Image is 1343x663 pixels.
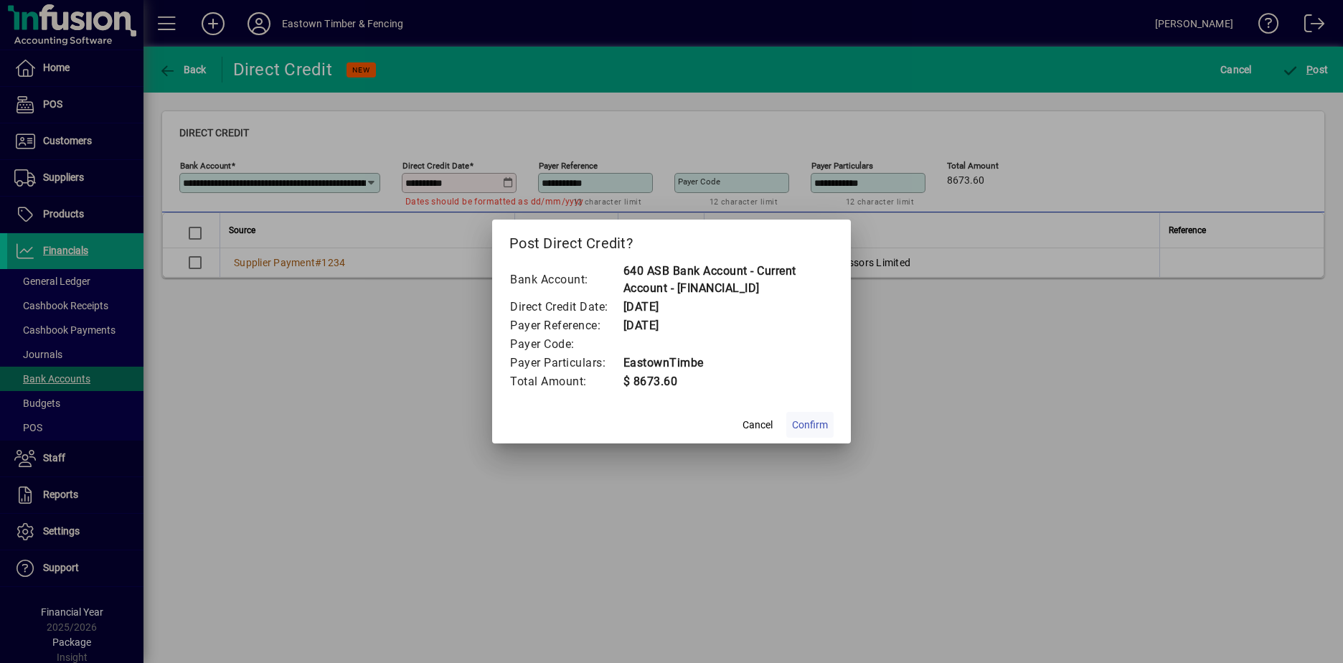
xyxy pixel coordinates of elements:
[623,372,834,391] td: $ 8673.60
[792,418,828,433] span: Confirm
[623,298,834,316] td: [DATE]
[509,316,623,335] td: Payer Reference:
[509,354,623,372] td: Payer Particulars:
[623,262,834,298] td: 640 ASB Bank Account - Current Account - [FINANCIAL_ID]
[623,354,834,372] td: EastownTimbe
[623,316,834,335] td: [DATE]
[492,220,851,261] h2: Post Direct Credit?
[509,372,623,391] td: Total Amount:
[509,298,623,316] td: Direct Credit Date:
[509,262,623,298] td: Bank Account:
[735,412,781,438] button: Cancel
[786,412,834,438] button: Confirm
[509,335,623,354] td: Payer Code:
[743,418,773,433] span: Cancel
